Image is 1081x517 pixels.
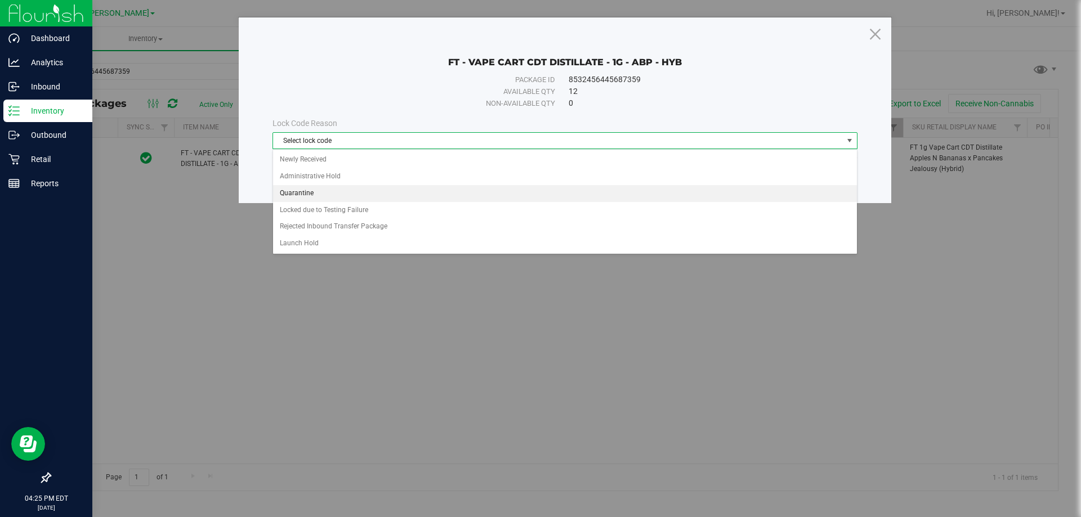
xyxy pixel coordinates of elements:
span: select [843,133,857,149]
inline-svg: Retail [8,154,20,165]
li: Administrative Hold [273,168,857,185]
iframe: Resource center [11,427,45,461]
inline-svg: Analytics [8,57,20,68]
div: Available qty [298,86,555,97]
span: Select lock code [273,133,843,149]
inline-svg: Dashboard [8,33,20,44]
li: Newly Received [273,151,857,168]
div: 12 [569,86,832,97]
inline-svg: Reports [8,178,20,189]
p: Retail [20,152,87,166]
p: Outbound [20,128,87,142]
p: Reports [20,177,87,190]
li: Rejected Inbound Transfer Package [273,218,857,235]
span: Lock Code Reason [273,119,337,128]
p: Analytics [20,56,87,69]
div: Package ID [298,74,555,86]
inline-svg: Outbound [8,129,20,141]
li: Launch Hold [273,235,857,252]
inline-svg: Inventory [8,105,20,116]
p: Inventory [20,104,87,118]
inline-svg: Inbound [8,81,20,92]
li: Quarantine [273,185,857,202]
li: Locked due to Testing Failure [273,202,857,219]
div: 0 [569,97,832,109]
div: 8532456445687359 [569,74,832,86]
p: 04:25 PM EDT [5,493,87,503]
p: Inbound [20,80,87,93]
p: Dashboard [20,32,87,45]
div: Non-available qty [298,98,555,109]
p: [DATE] [5,503,87,512]
div: FT - VAPE CART CDT DISTILLATE - 1G - ABP - HYB [273,40,857,68]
